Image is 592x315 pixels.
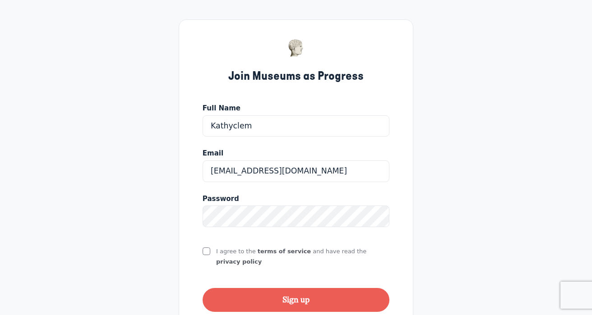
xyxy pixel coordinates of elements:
button: Sign up [203,288,389,312]
span: Email [203,148,223,159]
img: Museums as Progress [288,39,305,57]
a: terms of service [258,248,311,255]
span: I agree to the and have read the [216,248,366,265]
span: Full Name [203,103,240,114]
span: Password [203,194,239,204]
a: privacy policy [216,258,262,265]
h1: Join Museums as Progress [228,68,364,84]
